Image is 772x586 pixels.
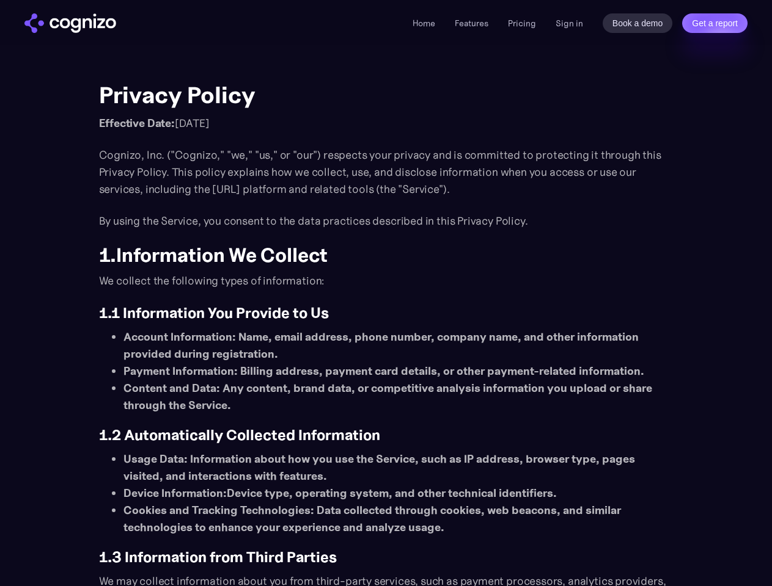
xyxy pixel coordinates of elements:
a: Pricing [508,18,536,29]
p: [DATE] [99,115,674,132]
h2: 1. [99,244,674,266]
strong: Device Information: [123,486,227,500]
p: Cognizo, Inc. ("Cognizo," "we," "us," or "our") respects your privacy and is committed to protect... [99,146,674,198]
a: Features [455,18,488,29]
a: Book a demo [603,13,673,33]
p: By using the Service, you consent to the data practices described in this Privacy Policy. [99,212,674,230]
li: : Any content, brand data, or competitive analysis information you upload or share through the Se... [123,380,674,414]
strong: Usage Data [123,452,184,466]
li: : Data collected through cookies, web beacons, and similar technologies to enhance your experienc... [123,502,674,536]
strong: Privacy Policy [99,81,255,109]
strong: Payment Information [123,364,234,378]
p: We collect the following types of information: [99,272,674,289]
img: cognizo logo [24,13,116,33]
strong: Account Information [123,330,232,344]
strong: Information We Collect [116,243,328,267]
strong: 1.3 Information from Third Parties [99,548,337,566]
li: : Billing address, payment card details, or other payment-related information. [123,363,674,380]
strong: Content and Data [123,381,216,395]
strong: Cookies and Tracking Technologies [123,503,311,517]
li: Device type, operating system, and other technical identifiers. [123,485,674,502]
a: home [24,13,116,33]
a: Sign in [556,16,583,31]
a: Home [413,18,435,29]
li: : Name, email address, phone number, company name, and other information provided during registra... [123,328,674,363]
strong: 1.2 Automatically Collected Information [99,426,380,444]
strong: Effective Date: [99,116,175,130]
a: Get a report [682,13,748,33]
strong: 1.1 Information You Provide to Us [99,304,329,322]
li: : Information about how you use the Service, such as IP address, browser type, pages visited, and... [123,450,674,485]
